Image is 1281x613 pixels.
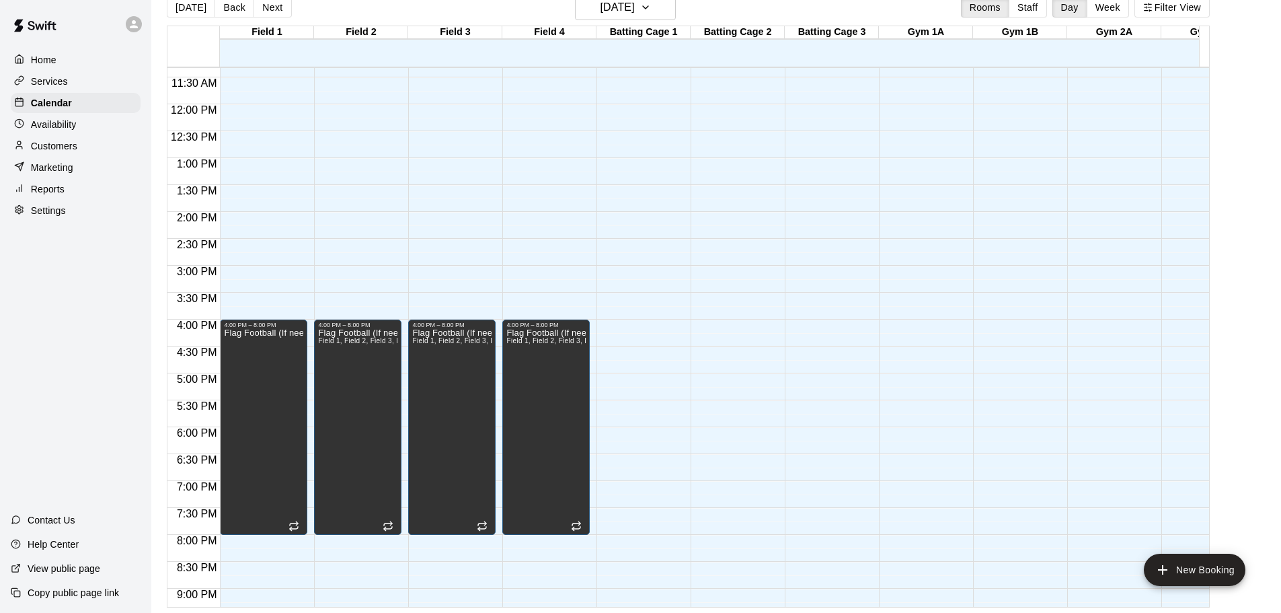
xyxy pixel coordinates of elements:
[173,185,221,196] span: 1:30 PM
[220,320,307,535] div: 4:00 PM – 8:00 PM: Flag Football (If needed)
[28,513,75,527] p: Contact Us
[1161,26,1255,39] div: Gym 2B
[28,562,100,575] p: View public page
[11,201,141,221] a: Settings
[173,239,221,250] span: 2:30 PM
[31,204,66,217] p: Settings
[173,212,221,223] span: 2:00 PM
[173,508,221,519] span: 7:30 PM
[502,26,596,39] div: Field 4
[288,521,299,532] span: Recurring event
[31,75,68,88] p: Services
[31,96,72,110] p: Calendar
[173,320,221,331] span: 4:00 PM
[318,322,397,328] div: 4:00 PM – 8:00 PM
[506,322,586,328] div: 4:00 PM – 8:00 PM
[173,427,221,439] span: 6:00 PM
[477,521,488,532] span: Recurring event
[314,26,408,39] div: Field 2
[571,521,582,532] span: Recurring event
[31,182,65,196] p: Reports
[383,521,393,532] span: Recurring event
[173,589,221,600] span: 9:00 PM
[11,114,141,135] a: Availability
[11,93,141,113] a: Calendar
[31,161,73,174] p: Marketing
[691,26,785,39] div: Batting Cage 2
[31,53,56,67] p: Home
[11,157,141,178] a: Marketing
[167,104,220,116] span: 12:00 PM
[973,26,1067,39] div: Gym 1B
[1144,554,1245,586] button: add
[318,337,418,345] span: Field 1, Field 2, Field 3, Field 4
[408,26,502,39] div: Field 3
[412,337,512,345] span: Field 1, Field 2, Field 3, Field 4
[28,586,119,600] p: Copy public page link
[11,71,141,92] a: Services
[506,337,606,345] span: Field 1, Field 2, Field 3, Field 4
[31,118,77,131] p: Availability
[173,293,221,304] span: 3:30 PM
[408,320,496,535] div: 4:00 PM – 8:00 PM: Flag Football (If needed)
[879,26,973,39] div: Gym 1A
[224,322,303,328] div: 4:00 PM – 8:00 PM
[220,26,314,39] div: Field 1
[1067,26,1161,39] div: Gym 2A
[314,320,401,535] div: 4:00 PM – 8:00 PM: Flag Football (If needed)
[502,320,590,535] div: 4:00 PM – 8:00 PM: Flag Football (If needed)
[11,179,141,199] a: Reports
[11,50,141,70] a: Home
[168,77,221,89] span: 11:30 AM
[173,347,221,358] span: 4:30 PM
[785,26,879,39] div: Batting Cage 3
[11,136,141,156] a: Customers
[173,266,221,277] span: 3:00 PM
[173,400,221,412] span: 5:30 PM
[173,562,221,573] span: 8:30 PM
[173,535,221,546] span: 8:00 PM
[31,139,77,153] p: Customers
[412,322,492,328] div: 4:00 PM – 8:00 PM
[596,26,691,39] div: Batting Cage 1
[173,481,221,493] span: 7:00 PM
[173,454,221,466] span: 6:30 PM
[167,131,220,143] span: 12:30 PM
[28,538,79,551] p: Help Center
[173,158,221,170] span: 1:00 PM
[173,373,221,385] span: 5:00 PM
